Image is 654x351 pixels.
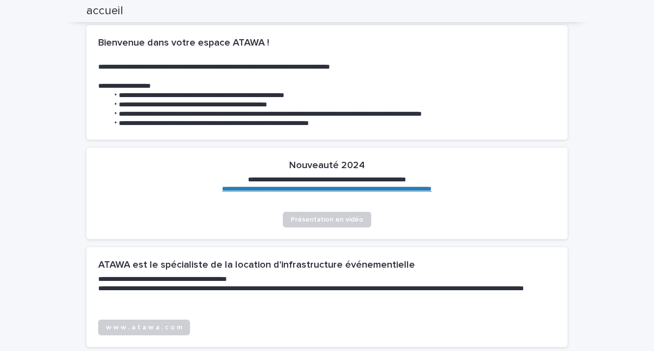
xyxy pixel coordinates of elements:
[283,212,371,227] a: Présentation en vidéo
[291,216,363,223] span: Présentation en vidéo
[289,159,365,171] h2: Nouveauté 2024
[98,259,556,271] h2: ATAWA est le spécialiste de la location d'infrastructure événementielle
[106,324,182,331] span: w w w . a t a w a . c o m
[98,320,190,335] a: w w w . a t a w a . c o m
[98,37,556,49] h2: Bienvenue dans votre espace ATAWA !
[86,4,123,18] h2: accueil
